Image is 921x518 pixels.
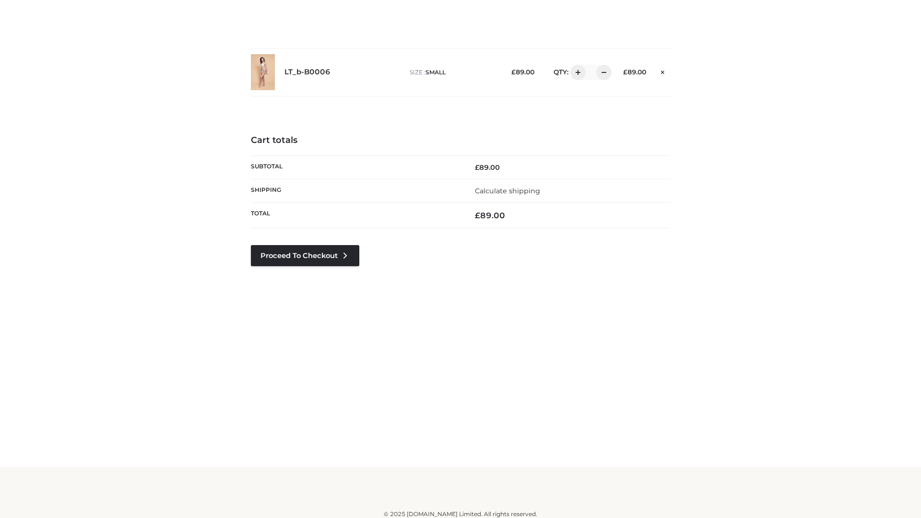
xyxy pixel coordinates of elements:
p: size : [410,68,496,77]
div: QTY: [544,65,608,80]
bdi: 89.00 [511,68,534,76]
span: £ [475,211,480,220]
th: Subtotal [251,155,460,179]
bdi: 89.00 [475,211,505,220]
bdi: 89.00 [475,163,500,172]
bdi: 89.00 [623,68,646,76]
a: Proceed to Checkout [251,245,359,266]
a: Calculate shipping [475,187,540,195]
a: Remove this item [656,65,670,77]
span: £ [511,68,516,76]
span: £ [475,163,479,172]
span: £ [623,68,627,76]
span: SMALL [425,69,446,76]
th: Shipping [251,179,460,202]
h4: Cart totals [251,135,670,146]
th: Total [251,203,460,228]
a: LT_b-B0006 [284,68,331,77]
